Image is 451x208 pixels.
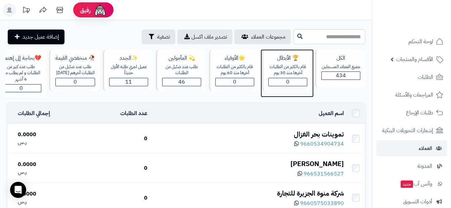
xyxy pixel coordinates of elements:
div: 0.0000 [18,161,70,168]
div: جميع العملاء المسجلين [321,64,360,70]
div: ر.س [18,198,70,206]
a: 966531566527 [298,170,344,178]
a: 🥀 منخفضي القيمةطلب عدد ضئيل من الطلبات آخرهم [DATE]0 [48,49,101,97]
span: مجموعات العملاء [251,33,285,41]
span: المراجعات والأسئلة [395,90,433,100]
div: 💔بحاجة إلى إهتمام [1,54,41,62]
a: المراجعات والأسئلة [376,87,447,103]
div: 0.0000 [18,131,70,139]
div: 0 [75,194,147,202]
a: 🌟الأوفياءقام بالكثير من الطلبات آخرها منذ 60 يوم0 [208,49,261,97]
div: طلب عدد ضئيل من الطلبات آخرهم [DATE] [55,64,95,76]
div: ر.س [18,139,70,146]
a: الطلبات [376,69,447,85]
div: 0 [75,164,147,172]
a: لوحة التحكم [376,34,447,50]
span: 0 [286,78,289,86]
div: 💫 المأمولين [162,54,201,62]
a: اسم العميل [319,109,344,117]
a: مجموعات العملاء [234,30,291,44]
span: 0 [19,84,23,92]
a: إجمالي الطلبات [18,109,50,117]
div: 0 [75,135,147,143]
a: عدد الطلبات [120,109,147,117]
a: المدونة [376,158,447,174]
div: طلب عدد ضئيل من الطلبات [162,64,201,76]
span: الأقسام والمنتجات [396,55,433,64]
button: تصفية [142,30,175,44]
div: عميل اجري طلبه الأول حديثاّ [109,64,148,76]
img: ai-face.png [93,3,107,17]
span: لوحة التحكم [408,37,433,46]
span: الطلبات [418,72,433,82]
a: 💫 المأمولينطلب عدد ضئيل من الطلبات46 [154,49,208,97]
a: 🏆 الأبطالقام بالكثير من الطلبات آخرها منذ 30 يوم0 [261,49,314,97]
a: طلبات الإرجاع [376,105,447,121]
div: قام بالكثير من الطلبات آخرها منذ 30 يوم [268,64,307,76]
a: إشعارات التحويلات البنكية [376,122,447,139]
a: الكلجميع العملاء المسجلين434 [314,49,367,97]
div: 0.0000 [18,190,70,198]
div: الكل [321,54,360,62]
div: تموينات بحر الغزال [153,129,344,139]
div: Open Intercom Messenger [10,182,26,198]
span: 9660534904734 [300,140,344,148]
span: طلبات الإرجاع [406,108,433,117]
span: العملاء [419,144,432,153]
a: العملاء [376,140,447,156]
span: أدوات التسويق [403,197,432,206]
span: 0 [74,78,77,86]
div: 🥀 منخفضي القيمة [55,54,95,62]
div: قام بالكثير من الطلبات آخرها منذ 60 يوم [215,64,254,76]
a: 9660575033890 [294,199,344,207]
span: رفيق [80,6,91,14]
span: جديد [401,180,413,188]
span: المدونة [417,161,432,171]
div: ر.س [18,168,70,176]
a: تحديثات المنصة [18,3,35,18]
div: 🌟الأوفياء [215,54,254,62]
span: تصدير ملف اكسل [191,33,227,41]
div: [PERSON_NAME] [153,159,344,169]
span: 11 [125,78,132,86]
span: إضافة عميل جديد [22,33,59,41]
span: 434 [336,71,346,80]
span: إشعارات التحويلات البنكية [382,126,433,135]
a: ✨الجددعميل اجري طلبه الأول حديثاّ11 [101,49,154,97]
div: 🏆 الأبطال [268,54,307,62]
span: تصفية [157,33,170,41]
span: 966531566527 [304,170,344,178]
a: تصدير ملف اكسل [177,30,232,44]
span: 46 [178,78,185,86]
a: 9660534904734 [294,140,344,148]
img: logo-2.png [405,5,445,19]
span: وآتس آب [400,179,432,189]
div: طلب عدد كبير من الطلبات و لم يطلب منذ 6 أشهر [1,64,41,83]
a: وآتس آبجديد [376,176,447,192]
span: 9660575033890 [300,199,344,207]
div: شركة منوة الجزيرة للتجارة [153,189,344,198]
span: 0 [233,78,236,86]
a: إضافة عميل جديد [8,30,64,44]
div: ✨الجدد [109,54,148,62]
